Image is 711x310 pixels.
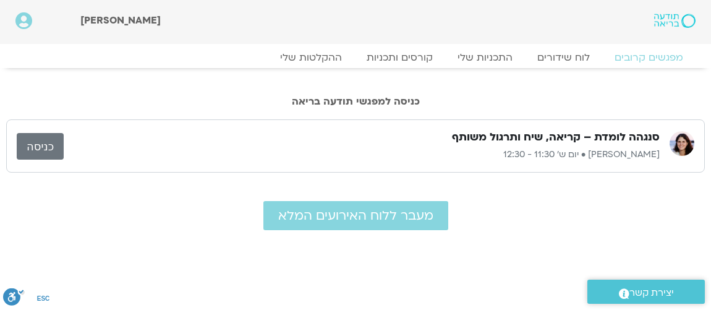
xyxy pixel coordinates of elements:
[17,133,64,160] a: כניסה
[354,51,445,64] a: קורסים ותכניות
[80,14,161,27] span: [PERSON_NAME]
[268,51,354,64] a: ההקלטות שלי
[587,280,705,304] a: יצירת קשר
[452,130,660,145] h3: סנגהה לומדת – קריאה, שיח ותרגול משותף
[15,51,696,64] nav: Menu
[278,209,433,223] span: מעבר ללוח האירועים המלא
[670,131,694,156] img: מיכל גורל
[445,51,525,64] a: התכניות שלי
[263,201,448,230] a: מעבר ללוח האירועים המלא
[629,285,674,301] span: יצירת קשר
[64,147,660,162] p: [PERSON_NAME] • יום ש׳ 11:30 - 12:30
[602,51,696,64] a: מפגשים קרובים
[6,96,705,107] h2: כניסה למפגשי תודעה בריאה
[525,51,602,64] a: לוח שידורים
